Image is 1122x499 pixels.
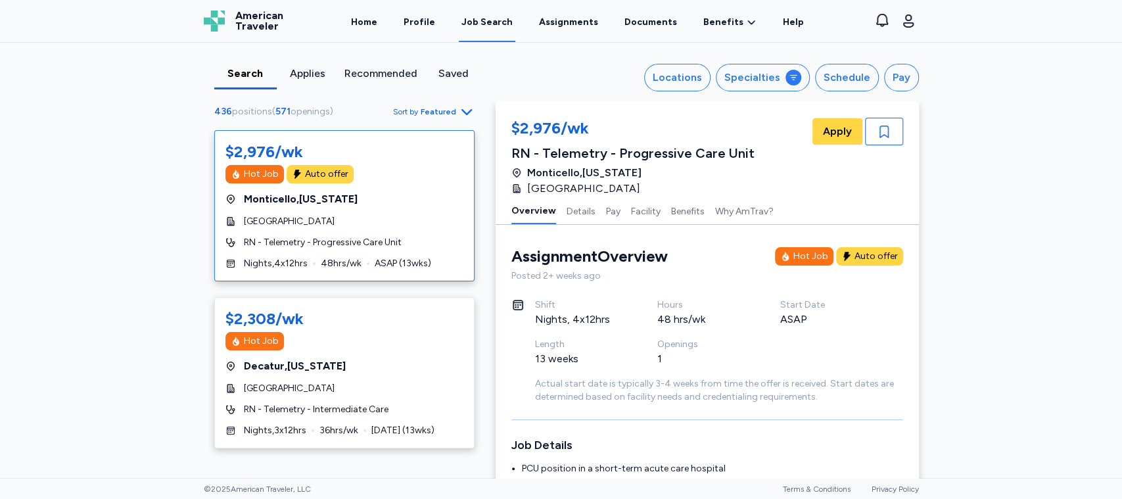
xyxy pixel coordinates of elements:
[567,197,596,224] button: Details
[703,16,757,29] a: Benefits
[244,382,335,395] span: [GEOGRAPHIC_DATA]
[535,377,903,404] div: Actual start date is typically 3-4 weeks from time the offer is received. Start dates are determi...
[893,70,910,85] div: Pay
[459,1,515,42] a: Job Search
[854,250,898,263] div: Auto offer
[793,250,828,263] div: Hot Job
[244,257,308,270] span: Nights , 4 x 12 hrs
[511,436,903,454] h3: Job Details
[319,424,358,437] span: 36 hrs/wk
[824,70,870,85] div: Schedule
[244,236,402,249] span: RN - Telemetry - Progressive Care Unit
[535,312,626,327] div: Nights, 4x12hrs
[644,64,711,91] button: Locations
[244,403,388,416] span: RN - Telemetry - Intermediate Care
[715,197,774,224] button: Why AmTrav?
[783,485,851,494] a: Terms & Conditions
[511,246,668,267] div: Assignment Overview
[716,64,810,91] button: Specialties
[780,298,872,312] div: Start Date
[321,257,362,270] span: 48 hrs/wk
[823,124,852,139] span: Apply
[282,66,334,82] div: Applies
[511,118,755,141] div: $2,976/wk
[511,144,755,162] div: RN - Telemetry - Progressive Care Unit
[535,338,626,351] div: Length
[393,107,418,117] span: Sort by
[527,181,640,197] span: [GEOGRAPHIC_DATA]
[703,16,743,29] span: Benefits
[461,16,513,29] div: Job Search
[657,312,749,327] div: 48 hrs/wk
[305,168,348,181] div: Auto offer
[244,424,306,437] span: Nights , 3 x 12 hrs
[511,197,556,224] button: Overview
[214,106,232,117] span: 436
[393,104,475,120] button: Sort byFeatured
[275,106,291,117] span: 571
[527,165,642,181] span: Monticello , [US_STATE]
[657,351,749,367] div: 1
[244,168,279,181] div: Hot Job
[244,335,279,348] div: Hot Job
[780,312,872,327] div: ASAP
[291,106,330,117] span: openings
[657,298,749,312] div: Hours
[225,308,304,329] div: $2,308/wk
[653,70,702,85] div: Locations
[204,484,311,494] span: © 2025 American Traveler, LLC
[214,105,339,118] div: ( )
[428,66,480,82] div: Saved
[244,191,358,207] span: Monticello , [US_STATE]
[535,351,626,367] div: 13 weeks
[421,107,456,117] span: Featured
[631,197,661,224] button: Facility
[220,66,271,82] div: Search
[244,358,346,374] span: Decatur , [US_STATE]
[535,298,626,312] div: Shift
[232,106,272,117] span: positions
[235,11,283,32] span: American Traveler
[522,462,903,475] li: PCU position in a short-term acute care hospital
[244,215,335,228] span: [GEOGRAPHIC_DATA]
[657,338,749,351] div: Openings
[815,64,879,91] button: Schedule
[872,485,919,494] a: Privacy Policy
[225,141,303,162] div: $2,976/wk
[812,118,862,145] button: Apply
[724,70,780,85] div: Specialties
[344,66,417,82] div: Recommended
[606,197,620,224] button: Pay
[375,257,431,270] span: ASAP ( 13 wks)
[511,270,903,283] div: Posted 2+ weeks ago
[371,424,434,437] span: [DATE] ( 13 wks)
[884,64,919,91] button: Pay
[204,11,225,32] img: Logo
[671,197,705,224] button: Benefits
